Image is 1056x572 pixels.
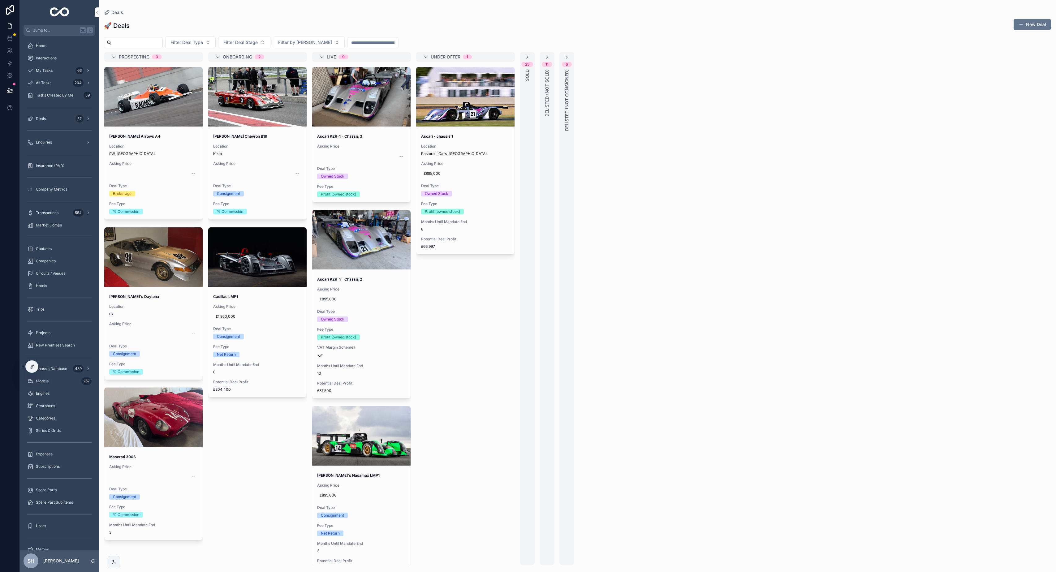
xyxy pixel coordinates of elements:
span: Categories [36,416,55,421]
span: Series & Grids [36,428,61,433]
span: 8 [421,227,510,232]
div: IMG_1331.JPG [312,67,411,127]
span: My Tasks [36,68,53,73]
a: My Tasks66 [24,65,95,76]
button: Jump to...K [24,25,95,36]
a: Series & Grids [24,425,95,436]
div: 3 [156,54,158,59]
span: Tasks Created By Me [36,93,73,98]
span: Filter Deal Type [170,39,203,45]
a: Deals [104,9,123,15]
a: Subscriptions [24,461,95,472]
span: New Premises Search [36,343,75,348]
span: Fee Type [317,523,406,528]
a: Ascari KZR-1 - Chassis 2Asking Price£895,000Deal TypeOwned StockFee TypeProfit (owned stock)VAT M... [312,210,411,398]
a: Company Metrics [24,184,95,195]
a: Maserati 300SAsking Price--Deal TypeConsignmentFee Type% CommissionMonths Until Mandate End3 [104,387,203,540]
span: Transactions [36,210,58,215]
span: Hotels [36,283,47,288]
span: Interactions [36,56,57,61]
button: Select Button [218,37,270,48]
span: Deal Type [109,487,198,492]
span: Location [421,144,510,149]
span: Asking Price [317,287,406,292]
button: New Deal [1014,19,1051,30]
span: Deal Type [317,309,406,314]
span: Filter Deal Stage [223,39,258,45]
span: SOLD [524,69,530,81]
a: Deals57 [24,113,95,124]
div: 9 [342,54,345,59]
div: 66 [75,67,84,74]
span: Asking Price [109,464,198,469]
span: Deal Type [213,326,302,331]
span: £204,400 [213,387,302,392]
span: Insurance (RVD) [36,163,64,168]
div: 25 [525,62,529,67]
span: Trips [36,307,45,312]
span: VAT Margin Scheme? [317,345,406,350]
div: Owned Stock [425,191,448,196]
strong: [PERSON_NAME] Chevron B19 [213,134,267,139]
span: £895,000 [320,493,403,498]
div: 6 [566,62,568,67]
span: Fee Type [317,327,406,332]
span: 9W, [GEOGRAPHIC_DATA] [109,151,198,156]
span: Projects [36,330,50,335]
span: Delisted (not sold) [544,69,550,117]
span: Deal Type [421,183,510,188]
strong: Ascari KZR-1 - Chassis 2 [317,277,362,282]
div: scrollable content [20,36,99,550]
img: App logo [50,7,69,17]
a: Enquiries [24,137,95,148]
div: 57 [75,115,84,123]
span: Kiklo [213,151,302,156]
span: Deals [111,9,123,15]
a: Trips [24,304,95,315]
strong: Cadillac LMP1 [213,294,238,299]
div: Profit (owned stock) [425,209,460,214]
span: Months Until Mandate End [317,363,406,368]
div: 417660.jpg [104,67,203,127]
strong: Ascari KZR-1 - Chassis 3 [317,134,362,139]
span: 3 [317,548,406,553]
div: Consignment [321,513,344,518]
a: Companies [24,256,95,267]
div: -- [192,331,195,336]
div: Brokerage [113,191,131,196]
span: Potential Deal Profit [317,558,406,563]
a: Tasks Created By Me59 [24,90,95,101]
span: Fee Type [317,184,406,189]
span: Company Metrics [36,187,67,192]
a: Spare Parts [24,484,95,496]
a: Categories [24,413,95,424]
div: 514248697_24110362781921714_9217131418909152432_n.jpg [104,227,203,287]
a: Interactions [24,53,95,64]
strong: [PERSON_NAME]'s Daytona [109,294,159,299]
span: Months Until Mandate End [109,523,198,527]
span: Potential Deal Profit [421,237,510,242]
div: 1 [467,54,468,59]
a: Projects [24,327,95,338]
span: Under Offer [431,54,460,60]
span: Chassis Database [36,366,67,371]
div: Owned Stock [321,174,344,179]
a: Cadillac LMP1Asking Price£1,950,000Deal TypeConsignmentFee TypeNet ReturnMonths Until Mandate End... [208,227,307,397]
span: Fee Type [109,505,198,510]
a: Engines [24,388,95,399]
a: Insurance (RVD) [24,160,95,171]
span: Asking Price [109,321,198,326]
div: Cadillac-2000-LMP-1.jpg [208,227,307,287]
span: Location [109,304,198,309]
div: Screenshot-2025-04-04-at-15.21.33.png [312,406,411,466]
h1: 🚀 Deals [104,21,130,30]
span: Fee Type [109,362,198,367]
strong: Ascari - chassis 1 [421,134,453,139]
a: Ascari - chassis 1LocationPastorelli Cars, [GEOGRAPHIC_DATA]Asking Price£895,000Deal TypeOwned St... [416,67,515,254]
a: Models267 [24,376,95,387]
div: -- [295,171,299,176]
div: Screenshot-2025-08-20-at-11.53.38.png [208,67,307,127]
span: Contacts [36,246,52,251]
span: Gearboxes [36,403,55,408]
